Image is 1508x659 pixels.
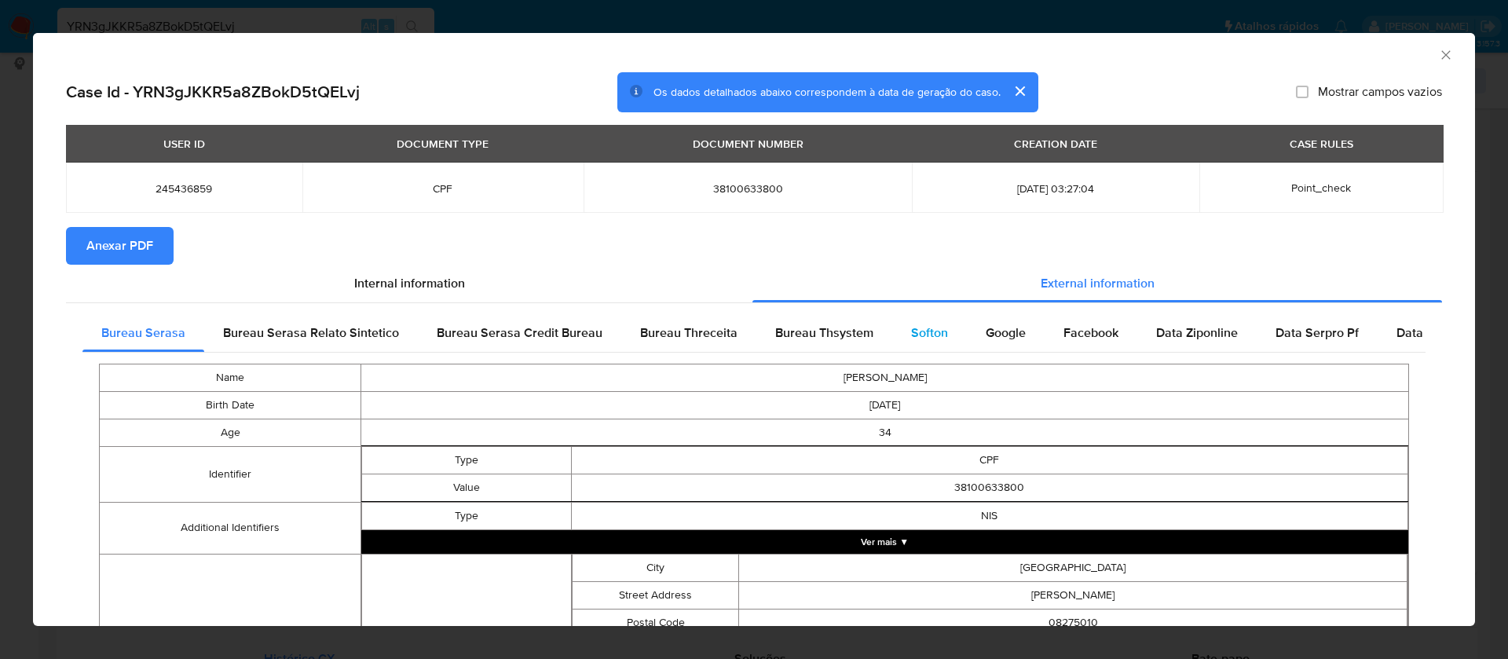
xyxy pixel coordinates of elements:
[354,274,465,292] span: Internal information
[86,229,153,263] span: Anexar PDF
[100,391,361,419] td: Birth Date
[66,82,360,102] h2: Case Id - YRN3gJKKR5a8ZBokD5tQELvj
[739,609,1407,636] td: 08275010
[739,581,1407,609] td: [PERSON_NAME]
[653,84,1001,100] span: Os dados detalhados abaixo correspondem à data de geração do caso.
[66,265,1442,302] div: Detailed info
[640,324,738,342] span: Bureau Threceita
[1291,180,1351,196] span: Point_check
[82,314,1426,352] div: Detailed external info
[1063,324,1118,342] span: Facebook
[1276,324,1359,342] span: Data Serpro Pf
[1005,130,1107,157] div: CREATION DATE
[1296,86,1309,98] input: Mostrar campos vazios
[361,530,1408,554] button: Expand array
[361,364,1409,391] td: [PERSON_NAME]
[572,609,739,636] td: Postal Code
[1041,274,1155,292] span: External information
[571,474,1407,501] td: 38100633800
[1280,130,1363,157] div: CASE RULES
[100,502,361,554] td: Additional Identifiers
[572,554,739,581] td: City
[986,324,1026,342] span: Google
[571,502,1407,529] td: NIS
[1396,324,1479,342] span: Data Serpro Pj
[223,324,399,342] span: Bureau Serasa Relato Sintetico
[437,324,602,342] span: Bureau Serasa Credit Bureau
[85,181,284,196] span: 245436859
[362,502,571,529] td: Type
[100,364,361,391] td: Name
[362,446,571,474] td: Type
[775,324,873,342] span: Bureau Thsystem
[362,474,571,501] td: Value
[683,130,813,157] div: DOCUMENT NUMBER
[1438,47,1452,61] button: Fechar a janela
[387,130,498,157] div: DOCUMENT TYPE
[931,181,1180,196] span: [DATE] 03:27:04
[154,130,214,157] div: USER ID
[101,324,185,342] span: Bureau Serasa
[602,181,893,196] span: 38100633800
[911,324,948,342] span: Softon
[739,554,1407,581] td: [GEOGRAPHIC_DATA]
[572,581,739,609] td: Street Address
[100,419,361,446] td: Age
[1001,72,1038,110] button: cerrar
[66,227,174,265] button: Anexar PDF
[321,181,565,196] span: CPF
[571,446,1407,474] td: CPF
[100,446,361,502] td: Identifier
[1156,324,1238,342] span: Data Ziponline
[361,419,1409,446] td: 34
[33,33,1475,626] div: closure-recommendation-modal
[1318,84,1442,100] span: Mostrar campos vazios
[361,391,1409,419] td: [DATE]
